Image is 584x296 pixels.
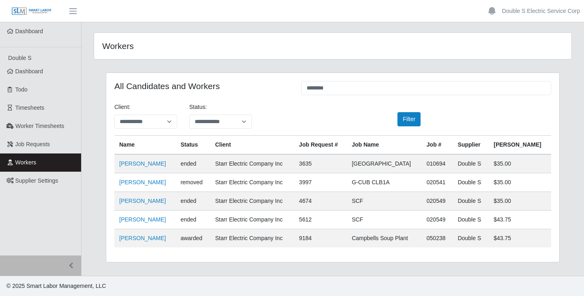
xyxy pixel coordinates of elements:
[189,103,207,111] label: Status:
[422,211,453,229] td: 020549
[119,216,166,223] a: [PERSON_NAME]
[15,86,28,93] span: Todo
[422,229,453,248] td: 050238
[502,7,580,15] a: Double S Electric Service Corp
[422,136,453,155] th: Job #
[347,229,421,248] td: Campbells Soup Plant
[6,283,106,289] span: © 2025 Smart Labor Management, LLC
[15,68,43,75] span: Dashboard
[489,211,551,229] td: $43.75
[453,192,489,211] td: Double S
[347,154,421,173] td: [GEOGRAPHIC_DATA]
[15,104,45,111] span: Timesheets
[453,136,489,155] th: Supplier
[15,123,64,129] span: Worker Timesheets
[294,229,347,248] td: 9184
[397,112,421,126] button: Filter
[347,192,421,211] td: SCF
[489,136,551,155] th: [PERSON_NAME]
[489,192,551,211] td: $35.00
[347,173,421,192] td: G-CUB CLB1A
[294,173,347,192] td: 3997
[15,177,58,184] span: Supplier Settings
[347,136,421,155] th: Job Name
[119,198,166,204] a: [PERSON_NAME]
[11,7,52,16] img: SLM Logo
[422,192,453,211] td: 020549
[15,141,50,147] span: Job Requests
[453,211,489,229] td: Double S
[176,192,210,211] td: ended
[119,179,166,185] a: [PERSON_NAME]
[15,159,36,166] span: Workers
[119,160,166,167] a: [PERSON_NAME]
[453,173,489,192] td: Double S
[114,103,131,111] label: Client:
[453,154,489,173] td: Double S
[489,229,551,248] td: $43.75
[176,154,210,173] td: ended
[210,136,294,155] th: Client
[422,173,453,192] td: 020541
[210,173,294,192] td: Starr Electric Company Inc
[210,192,294,211] td: Starr Electric Company Inc
[294,211,347,229] td: 5612
[210,229,294,248] td: Starr Electric Company Inc
[114,136,176,155] th: Name
[210,154,294,173] td: Starr Electric Company Inc
[8,55,32,61] span: Double S
[453,229,489,248] td: Double S
[119,235,166,241] a: [PERSON_NAME]
[15,28,43,34] span: Dashboard
[114,81,289,91] h4: All Candidates and Workers
[102,41,287,51] h4: Workers
[422,154,453,173] td: 010694
[176,211,210,229] td: ended
[294,192,347,211] td: 4674
[210,211,294,229] td: Starr Electric Company Inc
[176,229,210,248] td: awarded
[294,136,347,155] th: Job Request #
[489,154,551,173] td: $35.00
[489,173,551,192] td: $35.00
[176,136,210,155] th: Status
[347,211,421,229] td: SCF
[294,154,347,173] td: 3635
[176,173,210,192] td: removed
